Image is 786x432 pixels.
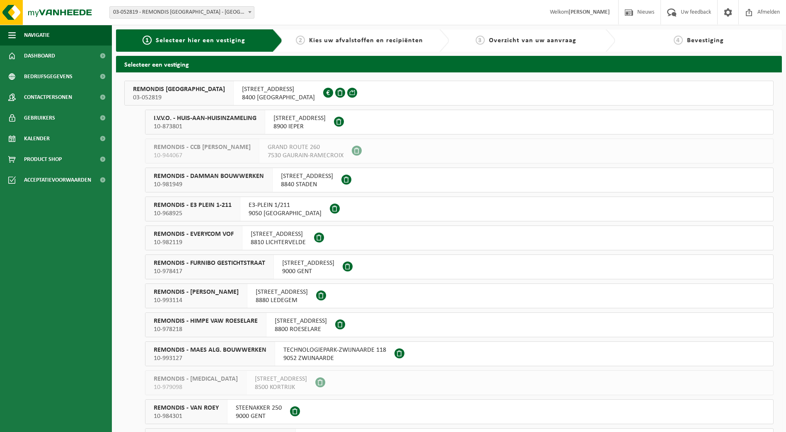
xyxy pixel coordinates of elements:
[145,197,774,221] button: REMONDIS - E3 PLEIN 1-211 10-968925 E3-PLEIN 1/2119050 [GEOGRAPHIC_DATA]
[116,56,782,72] h2: Selecteer een vestiging
[24,108,55,128] span: Gebruikers
[242,85,315,94] span: [STREET_ADDRESS]
[24,170,91,190] span: Acceptatievoorwaarden
[283,354,386,362] span: 9052 ZWIJNAARDE
[145,110,774,134] button: I.V.V.O. - HUIS-AAN-HUISINZAMELING 10-873801 [STREET_ADDRESS]8900 IEPER
[154,143,251,151] span: REMONDIS - CCB [PERSON_NAME]
[154,375,238,383] span: REMONDIS - [MEDICAL_DATA]
[281,172,333,180] span: [STREET_ADDRESS]
[275,317,327,325] span: [STREET_ADDRESS]
[24,25,50,46] span: Navigatie
[489,37,576,44] span: Overzicht van uw aanvraag
[154,259,265,267] span: REMONDIS - FURNIBO GESTICHTSTRAAT
[109,6,254,19] span: 03-052819 - REMONDIS WEST-VLAANDEREN - OOSTENDE
[154,296,239,305] span: 10-993114
[154,317,258,325] span: REMONDIS - HIMPE VAW ROESELARE
[309,37,423,44] span: Kies uw afvalstoffen en recipiënten
[273,114,326,122] span: [STREET_ADDRESS]
[24,128,50,149] span: Kalender
[145,312,774,337] button: REMONDIS - HIMPE VAW ROESELARE 10-978218 [STREET_ADDRESS]8800 ROESELARE
[124,81,774,106] button: REMONDIS [GEOGRAPHIC_DATA] 03-052819 [STREET_ADDRESS]8400 [GEOGRAPHIC_DATA]
[154,180,264,189] span: 10-981949
[24,149,62,170] span: Product Shop
[154,412,219,420] span: 10-984301
[154,346,266,354] span: REMONDIS - MAES ALG. BOUWWERKEN
[154,404,219,412] span: REMONDIS - VAN ROEY
[296,36,305,45] span: 2
[154,230,234,238] span: REMONDIS - EVERYCOM VOF
[154,325,258,334] span: 10-978218
[236,404,282,412] span: STEENAKKER 250
[268,143,343,151] span: GRAND ROUTE 260
[674,36,683,45] span: 4
[154,354,266,362] span: 10-993127
[24,87,72,108] span: Contactpersonen
[145,226,774,250] button: REMONDIS - EVERYCOM VOF 10-982119 [STREET_ADDRESS]8810 LICHTERVELDE
[154,122,256,131] span: 10-873801
[255,375,307,383] span: [STREET_ADDRESS]
[283,346,386,354] span: TECHNOLOGIEPARK-ZWIJNAARDE 118
[568,9,610,15] strong: [PERSON_NAME]
[145,341,774,366] button: REMONDIS - MAES ALG. BOUWWERKEN 10-993127 TECHNOLOGIEPARK-ZWIJNAARDE 1189052 ZWIJNAARDE
[154,151,251,160] span: 10-944067
[154,209,232,218] span: 10-968925
[236,412,282,420] span: 9000 GENT
[143,36,152,45] span: 1
[242,94,315,102] span: 8400 [GEOGRAPHIC_DATA]
[154,172,264,180] span: REMONDIS - DAMMAN BOUWWERKEN
[145,283,774,308] button: REMONDIS - [PERSON_NAME] 10-993114 [STREET_ADDRESS]8880 LEDEGEM
[154,288,239,296] span: REMONDIS - [PERSON_NAME]
[24,66,73,87] span: Bedrijfsgegevens
[24,46,55,66] span: Dashboard
[275,325,327,334] span: 8800 ROESELARE
[281,180,333,189] span: 8840 STADEN
[249,209,322,218] span: 9050 [GEOGRAPHIC_DATA]
[133,94,225,102] span: 03-052819
[273,122,326,131] span: 8900 IEPER
[282,267,334,276] span: 9000 GENT
[282,259,334,267] span: [STREET_ADDRESS]
[251,230,306,238] span: [STREET_ADDRESS]
[255,383,307,391] span: 8500 KORTRIJK
[154,114,256,122] span: I.V.V.O. - HUIS-AAN-HUISINZAMELING
[251,238,306,247] span: 8810 LICHTERVELDE
[133,85,225,94] span: REMONDIS [GEOGRAPHIC_DATA]
[154,238,234,247] span: 10-982119
[156,37,245,44] span: Selecteer hier een vestiging
[154,267,265,276] span: 10-978417
[687,37,724,44] span: Bevestiging
[110,7,254,18] span: 03-052819 - REMONDIS WEST-VLAANDEREN - OOSTENDE
[154,383,238,391] span: 10-979098
[256,296,308,305] span: 8880 LEDEGEM
[154,201,232,209] span: REMONDIS - E3 PLEIN 1-211
[256,288,308,296] span: [STREET_ADDRESS]
[268,151,343,160] span: 7530 GAURAIN-RAMECROIX
[145,254,774,279] button: REMONDIS - FURNIBO GESTICHTSTRAAT 10-978417 [STREET_ADDRESS]9000 GENT
[145,399,774,424] button: REMONDIS - VAN ROEY 10-984301 STEENAKKER 2509000 GENT
[476,36,485,45] span: 3
[145,168,774,192] button: REMONDIS - DAMMAN BOUWWERKEN 10-981949 [STREET_ADDRESS]8840 STADEN
[249,201,322,209] span: E3-PLEIN 1/211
